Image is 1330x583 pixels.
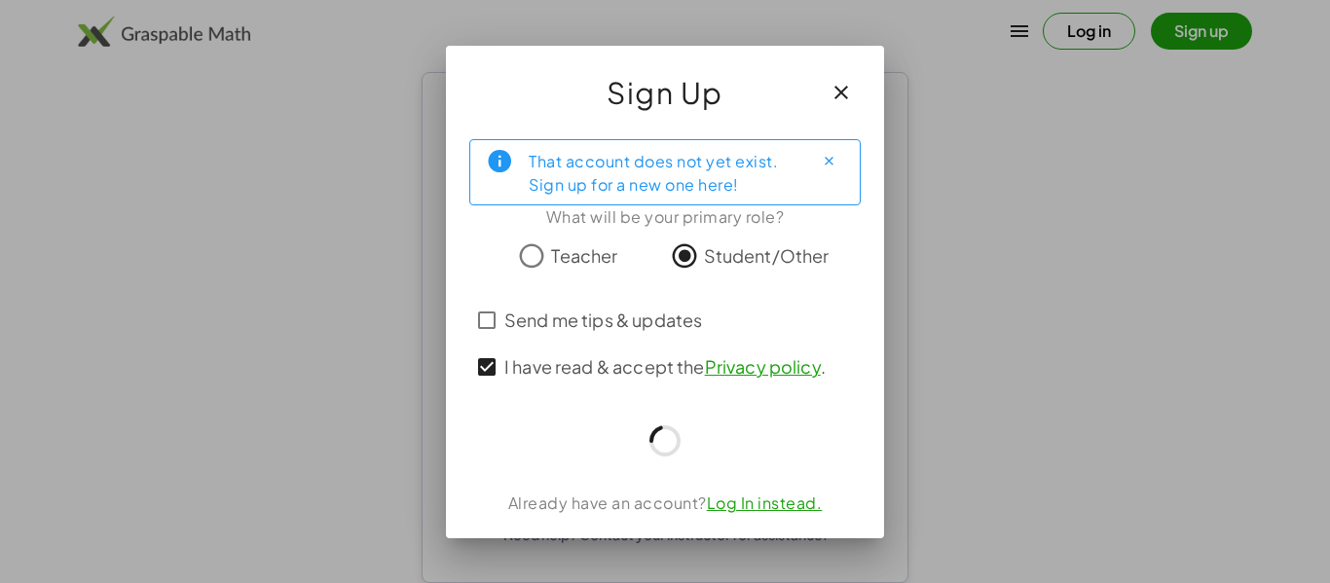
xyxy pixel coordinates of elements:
div: Already have an account? [469,492,861,515]
span: Teacher [551,242,617,269]
button: Close [813,146,844,177]
span: Student/Other [704,242,830,269]
div: That account does not yet exist. Sign up for a new one here! [529,148,797,197]
span: Sign Up [607,69,723,116]
span: Send me tips & updates [504,307,702,333]
div: What will be your primary role? [469,205,861,229]
a: Log In instead. [707,492,823,513]
a: Privacy policy [705,355,821,378]
span: I have read & accept the . [504,353,826,380]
